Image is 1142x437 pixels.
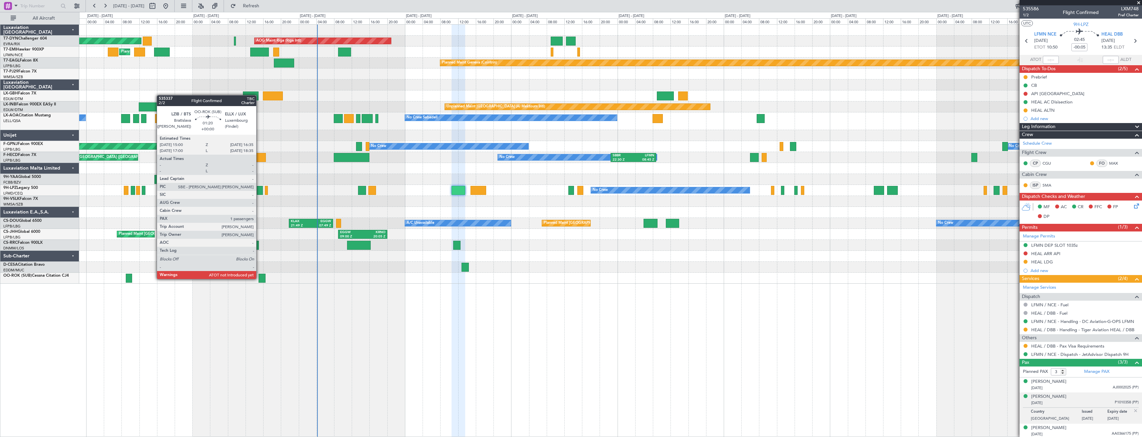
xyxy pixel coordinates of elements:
a: T7-EAGLFalcon 8X [3,59,38,63]
span: CS-JHH [3,230,18,234]
span: Cabin Crew [1022,171,1047,179]
a: SMA [1043,182,1057,188]
p: [DATE] [1107,416,1133,423]
div: 20:00 [175,18,192,24]
div: 12:00 [352,18,369,24]
span: [DATE] [1031,432,1043,437]
div: 00:00 [192,18,210,24]
a: LFMN / NCE - Dispatch - JetAdvisor Dispatch 9H [1031,352,1129,357]
div: 08:00 [334,18,352,24]
div: 08:45 Z [633,158,654,162]
div: 16:00 [582,18,600,24]
div: 04:00 [529,18,547,24]
span: Flight Crew [1022,149,1047,157]
div: 04:00 [848,18,865,24]
a: LFPB/LBG [3,158,21,163]
div: Planned Maint [GEOGRAPHIC_DATA] ([GEOGRAPHIC_DATA]) [544,218,649,228]
div: 16:00 [263,18,281,24]
span: LXM748 [1118,5,1139,12]
a: LFPB/LBG [3,64,21,69]
a: LFMD/CEQ [3,191,23,196]
span: 13:35 [1101,44,1112,51]
div: 22:30 Z [613,158,633,162]
span: MF [1044,204,1050,211]
a: CS-RRCFalcon 900LX [3,241,43,245]
div: ISP [1030,182,1041,189]
div: API [GEOGRAPHIC_DATA] [1031,91,1084,96]
div: 20:05 Z [363,234,385,239]
div: 04:00 [210,18,228,24]
span: All Aircraft [17,16,70,21]
span: P1010358 (PP) [1115,400,1139,405]
a: 9H-LPZLegacy 500 [3,186,38,190]
div: 20:00 [706,18,724,24]
div: No Crew [593,185,608,195]
a: HEAL / DBB - Handling - Tiger Aviation HEAL / DBB [1031,327,1134,333]
a: LX-INBFalcon 900EX EASy II [3,102,56,106]
a: D-CESACitation Bravo [3,263,45,267]
div: 08:00 [547,18,564,24]
div: 20:00 [918,18,936,24]
div: KRNO [363,230,385,235]
div: [DATE] - [DATE] [87,13,113,19]
div: 04:00 [423,18,440,24]
div: No Crew [499,152,515,162]
div: A/C Unavailable [407,218,434,228]
div: Planned Maint [GEOGRAPHIC_DATA] ([GEOGRAPHIC_DATA]) [53,152,158,162]
a: LFMN/NCE [3,53,23,58]
span: Pref Charter [1118,12,1139,18]
div: 00:00 [511,18,529,24]
span: Others [1022,334,1037,342]
p: Issued [1082,409,1107,416]
div: 00:00 [618,18,635,24]
div: 12:00 [777,18,795,24]
div: Planned Maint Chester [121,47,159,57]
a: T7-DYNChallenger 604 [3,37,47,41]
div: 00:00 [86,18,104,24]
div: LFMN [633,153,654,158]
button: UTC [1021,20,1033,26]
input: --:-- [1043,56,1059,64]
a: Manage Services [1023,284,1056,291]
div: CB [1031,82,1037,88]
div: 00:00 [405,18,423,24]
span: Services [1022,275,1039,283]
span: 02:45 [1074,37,1085,43]
span: Dispatch [1022,293,1040,301]
a: CGU [1043,160,1057,166]
div: [DATE] - [DATE] [619,13,644,19]
div: 00:00 [830,18,848,24]
div: 12:00 [883,18,901,24]
span: LX-AOA [3,113,19,117]
span: AJ0002025 (PP) [1113,385,1139,390]
a: CS-DOUGlobal 6500 [3,219,42,223]
a: DNMM/LOS [3,246,24,251]
div: 16:00 [901,18,918,24]
div: 00:00 [936,18,954,24]
a: T7-EMIHawker 900XP [3,48,44,52]
div: 08:00 [653,18,670,24]
span: (2/4) [1118,275,1128,282]
a: HEAL / DBB - Pax Visa Requirements [1031,343,1104,349]
span: AC [1061,204,1067,211]
span: [DATE] [1034,38,1048,44]
div: 12:00 [458,18,476,24]
div: [PERSON_NAME] [1031,378,1066,385]
div: EGGW [340,230,363,235]
div: 12:00 [564,18,582,24]
div: 12:00 [139,18,157,24]
a: LX-AOACitation Mustang [3,113,51,117]
div: Unplanned Maint [GEOGRAPHIC_DATA] (Al Maktoum Intl) [447,102,545,112]
span: T7-PJ29 [3,70,18,73]
div: HEAL ALTN [1031,107,1054,113]
span: FP [1113,204,1118,211]
span: Refresh [237,4,265,8]
p: Expiry date [1107,409,1133,416]
div: 12:00 [246,18,263,24]
span: [DATE] [1031,400,1043,405]
div: 16:00 [795,18,812,24]
div: 04:00 [316,18,334,24]
span: D-CESA [3,263,18,267]
div: 12:00 [670,18,688,24]
div: 09:00 Z [340,234,363,239]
